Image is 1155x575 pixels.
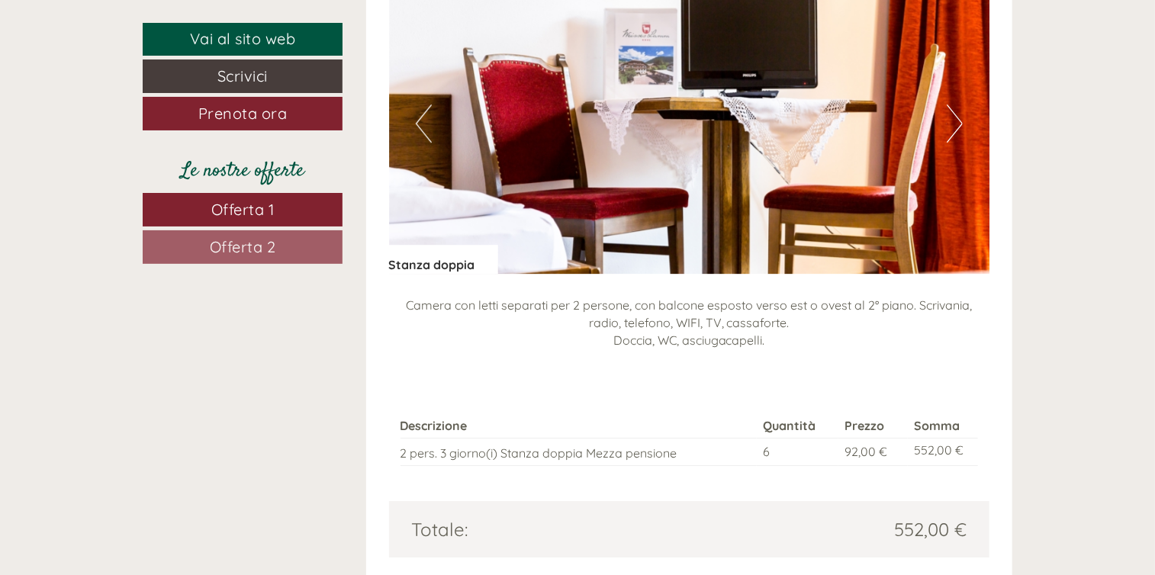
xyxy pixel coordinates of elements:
th: Quantità [757,414,838,438]
a: Vai al sito web [143,23,343,56]
button: Next [947,104,963,143]
div: mercoledì [258,11,344,37]
span: Offerta 1 [211,200,275,219]
div: Le nostre offerte [143,157,343,185]
button: Previous [416,104,432,143]
td: 552,00 € [908,438,978,466]
a: Prenota ora [143,97,343,130]
td: 6 [757,438,838,466]
div: Buon giorno, come possiamo aiutarla? [11,41,249,88]
td: 2 pers. 3 giorno(i) Stanza doppia Mezza pensione [401,438,758,466]
small: 17:11 [23,74,241,85]
div: Totale: [401,516,690,542]
div: Stanza doppia [389,245,498,274]
th: Descrizione [401,414,758,438]
p: Camera con letti separati per 2 persone, con balcone esposto verso est o ovest al 2° piano. Scriv... [389,297,990,349]
th: Prezzo [838,414,908,438]
span: 92,00 € [845,444,887,459]
th: Somma [908,414,978,438]
div: Hotel Weisses [PERSON_NAME] [23,44,241,56]
span: 552,00 € [894,516,967,542]
a: Scrivici [143,59,343,93]
button: Invia [519,395,602,429]
span: Offerta 2 [210,237,276,256]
